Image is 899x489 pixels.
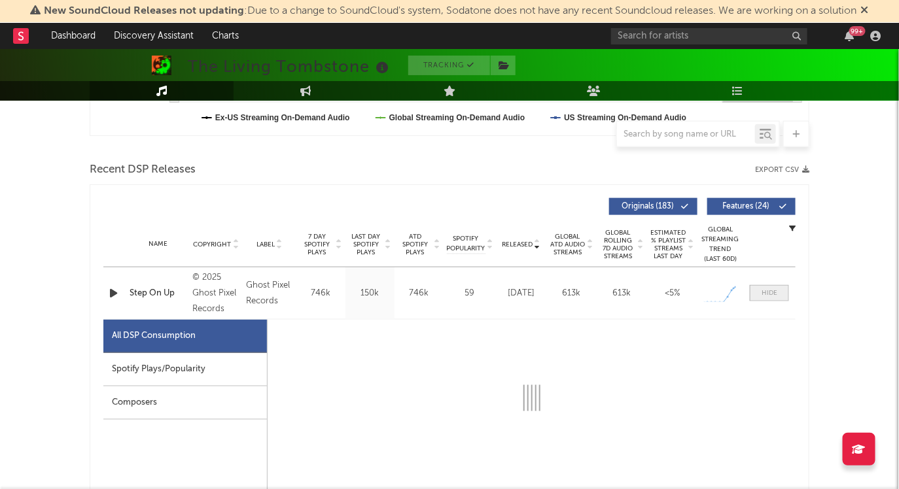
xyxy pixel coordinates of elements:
div: 613k [600,287,644,300]
span: : Due to a change to SoundCloud's system, Sodatone does not have any recent Soundcloud releases. ... [44,6,857,16]
span: Copyright [193,241,231,248]
button: Tracking [408,56,490,75]
div: 59 [447,287,493,300]
button: Originals(183) [609,198,697,215]
button: Export CSV [755,166,809,174]
span: Global ATD Audio Streams [550,233,586,256]
div: © 2025 Ghost Pixel Records [192,270,239,317]
input: Search by song name or URL [617,129,755,140]
a: Step On Up [130,287,186,300]
span: Recent DSP Releases [90,162,196,178]
span: Label [256,241,275,248]
span: Spotify Popularity [447,234,485,254]
input: Search for artists [611,28,807,44]
div: All DSP Consumption [112,328,196,344]
div: <5% [650,287,694,300]
span: Features ( 24 ) [716,203,776,211]
div: [DATE] [499,287,543,300]
span: ATD Spotify Plays [398,233,432,256]
span: Originals ( 183 ) [618,203,678,211]
button: Features(24) [707,198,796,215]
div: All DSP Consumption [103,320,267,353]
div: Name [130,239,186,249]
div: 150k [349,287,391,300]
span: Released [502,241,533,248]
button: 99+ [845,31,855,41]
span: Estimated % Playlist Streams Last Day [650,229,686,260]
text: US Streaming On-Demand Audio [564,113,686,122]
text: Global Streaming On-Demand Audio [389,113,525,122]
a: Discovery Assistant [105,23,203,49]
div: Composers [103,386,267,420]
div: Ghost Pixel Records [246,278,293,309]
div: Global Streaming Trend (Last 60D) [701,225,740,264]
div: 613k [550,287,593,300]
span: New SoundCloud Releases not updating [44,6,245,16]
div: 746k [300,287,342,300]
a: Charts [203,23,248,49]
text: Ex-US Streaming On-Demand Audio [215,113,350,122]
span: Dismiss [861,6,869,16]
div: The Living Tombstone [188,56,392,77]
span: Last Day Spotify Plays [349,233,383,256]
div: 99 + [849,26,866,36]
div: Spotify Plays/Popularity [103,353,267,386]
span: Global Rolling 7D Audio Streams [600,229,636,260]
a: Dashboard [42,23,105,49]
span: 7 Day Spotify Plays [300,233,334,256]
div: 746k [398,287,440,300]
